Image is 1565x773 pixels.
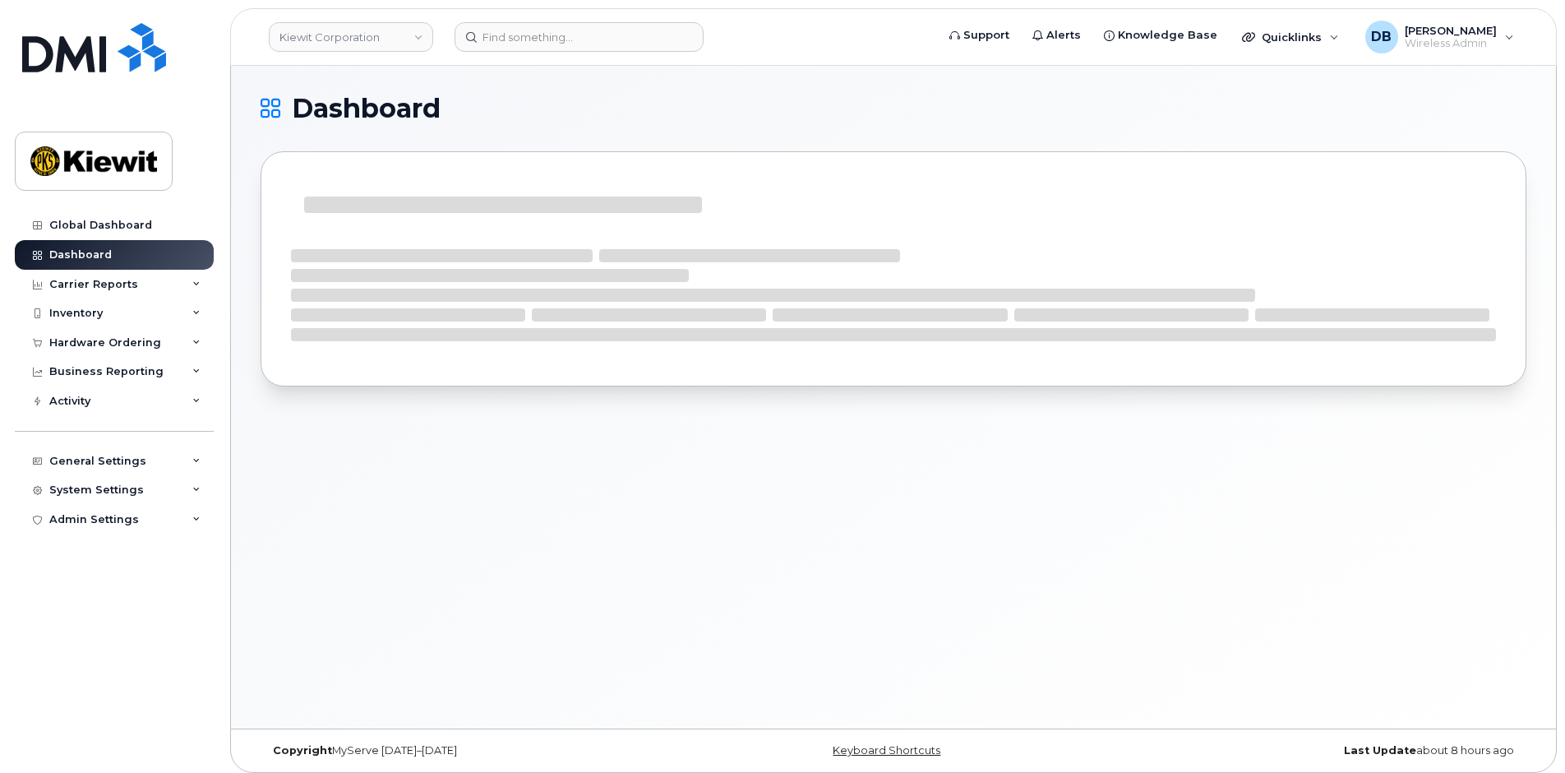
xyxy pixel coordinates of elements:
div: MyServe [DATE]–[DATE] [261,744,682,757]
span: Dashboard [292,96,441,121]
strong: Copyright [273,744,332,757]
strong: Last Update [1344,744,1416,757]
a: Keyboard Shortcuts [833,744,940,757]
div: about 8 hours ago [1105,744,1526,757]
